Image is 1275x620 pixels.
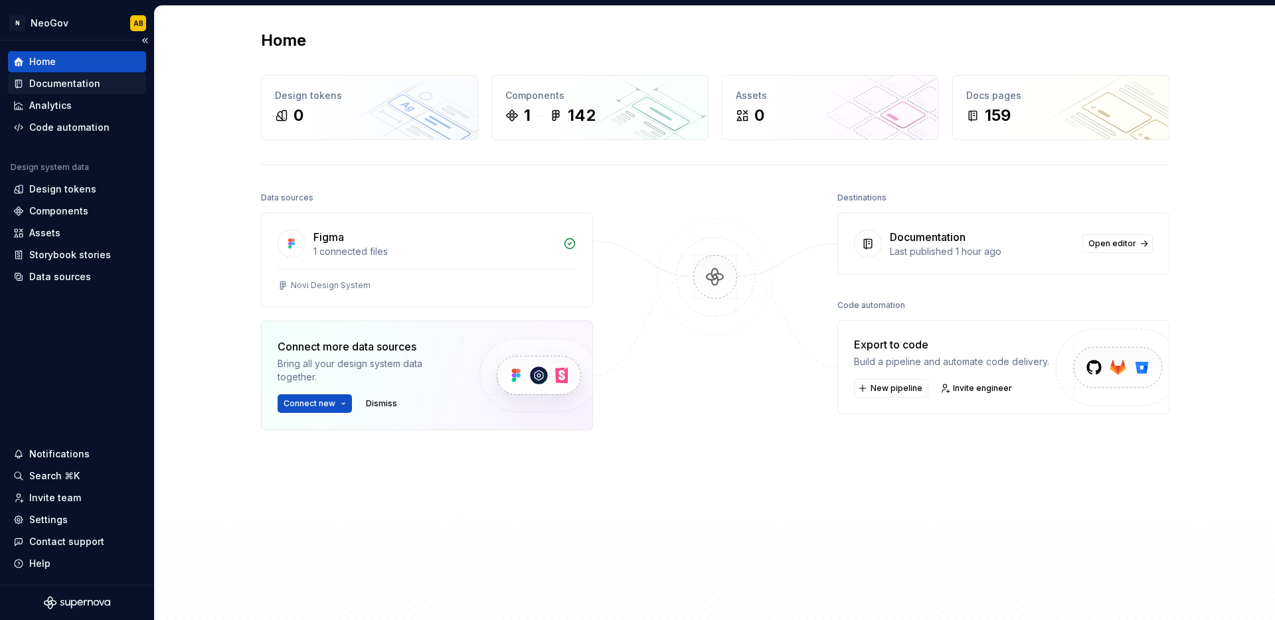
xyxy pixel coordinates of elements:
[313,245,555,258] div: 1 connected files
[29,226,60,240] div: Assets
[952,75,1169,140] a: Docs pages159
[8,266,146,287] a: Data sources
[360,394,403,413] button: Dismiss
[953,383,1012,394] span: Invite engineer
[29,99,72,112] div: Analytics
[8,509,146,530] a: Settings
[261,75,478,140] a: Design tokens0
[8,443,146,465] button: Notifications
[966,89,1155,102] div: Docs pages
[854,379,928,398] button: New pipeline
[11,162,89,173] div: Design system data
[29,557,50,570] div: Help
[29,447,90,461] div: Notifications
[278,394,352,413] button: Connect new
[854,355,1049,368] div: Build a pipeline and automate code delivery.
[936,379,1018,398] a: Invite engineer
[366,398,397,409] span: Dismiss
[29,469,80,483] div: Search ⌘K
[31,17,68,30] div: NeoGov
[736,89,925,102] div: Assets
[313,229,344,245] div: Figma
[29,491,81,504] div: Invite team
[8,117,146,138] a: Code automation
[568,105,596,126] div: 142
[135,31,154,50] button: Collapse sidebar
[8,531,146,552] button: Contact support
[837,189,887,207] div: Destinations
[890,229,966,245] div: Documentation
[8,222,146,244] a: Assets
[278,357,457,384] div: Bring all your design system data together.
[261,189,313,207] div: Data sources
[985,105,1011,126] div: 159
[8,487,146,508] a: Invite team
[3,9,151,37] button: NNeoGovAB
[294,105,303,126] div: 0
[29,183,96,196] div: Design tokens
[29,248,111,262] div: Storybook stories
[29,270,91,283] div: Data sources
[29,55,56,68] div: Home
[29,535,104,548] div: Contact support
[29,513,68,526] div: Settings
[9,15,25,31] div: N
[29,204,88,218] div: Components
[44,596,110,609] svg: Supernova Logo
[1088,238,1136,249] span: Open editor
[261,30,306,51] h2: Home
[8,553,146,574] button: Help
[29,77,100,90] div: Documentation
[524,105,531,126] div: 1
[8,51,146,72] a: Home
[291,280,371,291] div: Novi Design System
[854,337,1049,352] div: Export to code
[261,212,593,307] a: Figma1 connected filesNovi Design System
[1082,234,1153,253] a: Open editor
[754,105,764,126] div: 0
[8,465,146,487] button: Search ⌘K
[8,200,146,222] a: Components
[8,95,146,116] a: Analytics
[284,398,335,409] span: Connect new
[278,339,457,354] div: Connect more data sources
[8,244,146,266] a: Storybook stories
[722,75,939,140] a: Assets0
[29,121,110,134] div: Code automation
[275,89,464,102] div: Design tokens
[890,245,1074,258] div: Last published 1 hour ago
[491,75,709,140] a: Components1142
[505,89,695,102] div: Components
[8,179,146,200] a: Design tokens
[133,18,143,29] div: AB
[871,383,922,394] span: New pipeline
[837,296,905,315] div: Code automation
[8,73,146,94] a: Documentation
